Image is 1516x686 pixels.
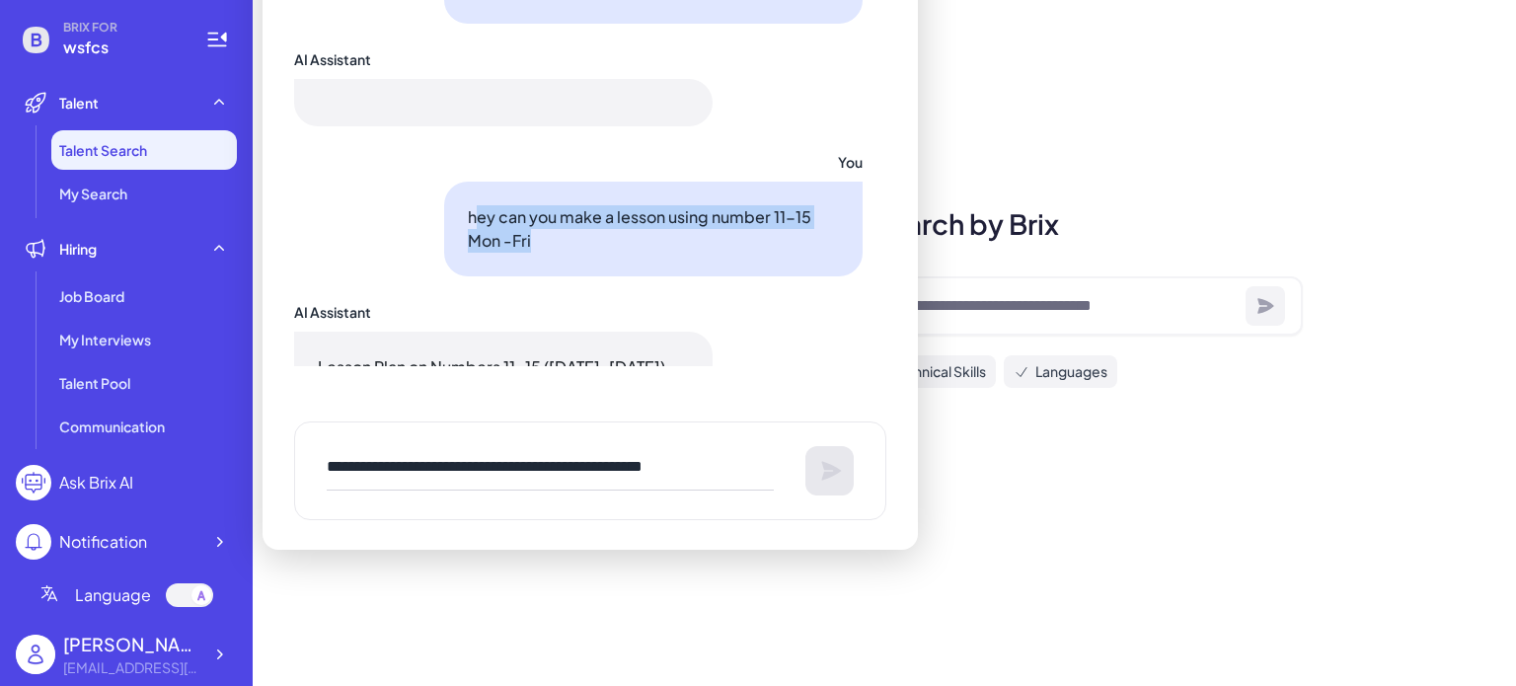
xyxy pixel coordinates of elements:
[1035,361,1107,382] span: Languages
[63,657,201,678] div: freichdelapp@wsfcs.k12.nc.us
[59,530,147,554] div: Notification
[63,631,201,657] div: delapp
[59,373,130,393] span: Talent Pool
[59,330,151,349] span: My Interviews
[59,417,165,436] span: Communication
[891,361,986,382] span: Technical Skills
[63,20,182,36] span: BRIX FOR
[59,239,97,259] span: Hiring
[63,36,182,59] span: wsfcs
[75,583,151,607] span: Language
[59,286,124,306] span: Job Board
[59,471,133,495] div: Ask Brix AI
[59,93,99,113] span: Talent
[59,184,127,203] span: My Search
[16,635,55,674] img: user_logo.png
[59,140,147,160] span: Talent Search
